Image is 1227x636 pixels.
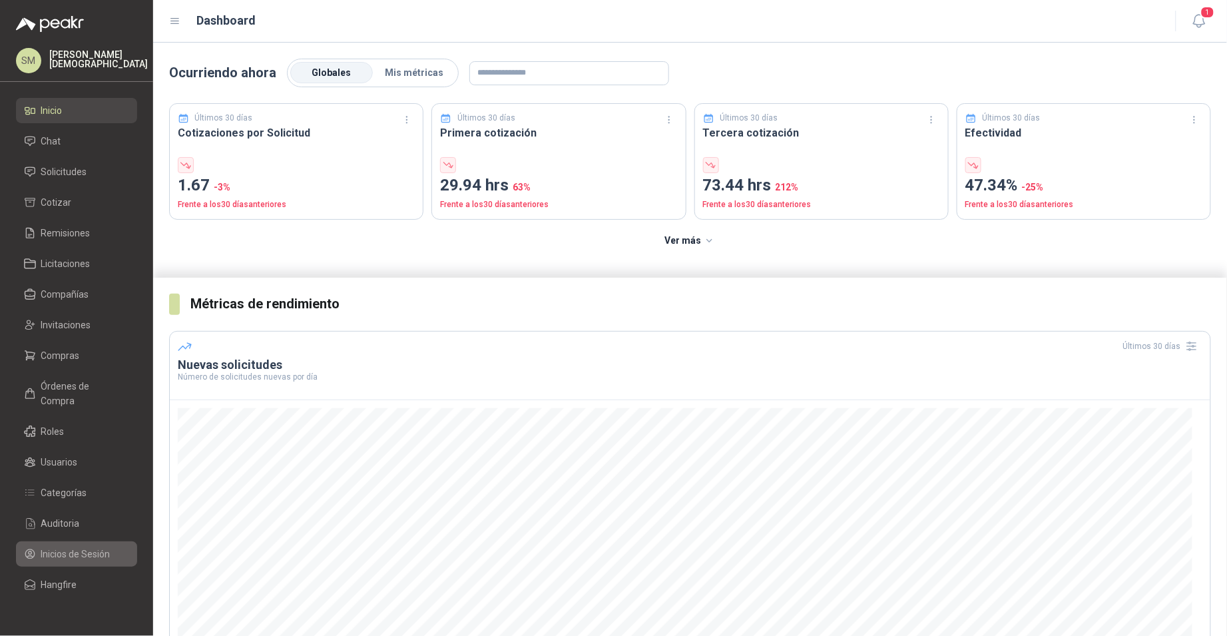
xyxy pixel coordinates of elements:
button: Ver más [657,228,723,254]
span: -3 % [214,182,230,192]
h1: Dashboard [197,11,256,30]
h3: Cotizaciones por Solicitud [178,125,415,141]
h3: Primera cotización [440,125,677,141]
span: Roles [41,424,65,439]
p: Frente a los 30 días anteriores [178,198,415,211]
p: 1.67 [178,173,415,198]
a: Auditoria [16,511,137,536]
span: -25 % [1022,182,1044,192]
a: Remisiones [16,220,137,246]
span: Usuarios [41,455,78,470]
a: Categorías [16,480,137,505]
span: Compañías [41,287,89,302]
p: Últimos 30 días [195,112,253,125]
p: Últimos 30 días [982,112,1040,125]
a: Compañías [16,282,137,307]
div: Últimos 30 días [1123,336,1202,357]
h3: Métricas de rendimiento [190,294,1211,314]
a: Solicitudes [16,159,137,184]
span: Inicio [41,103,63,118]
p: [PERSON_NAME] [DEMOGRAPHIC_DATA] [49,50,148,69]
p: Número de solicitudes nuevas por día [178,373,1202,381]
a: Órdenes de Compra [16,374,137,414]
a: Hangfire [16,572,137,597]
span: Solicitudes [41,164,87,179]
a: Compras [16,343,137,368]
p: Últimos 30 días [720,112,778,125]
span: Hangfire [41,577,77,592]
span: Mis métricas [385,67,443,78]
span: Auditoria [41,516,80,531]
p: Frente a los 30 días anteriores [703,198,940,211]
span: Categorías [41,485,87,500]
h3: Tercera cotización [703,125,940,141]
a: Licitaciones [16,251,137,276]
span: Órdenes de Compra [41,379,124,408]
a: Roles [16,419,137,444]
span: Licitaciones [41,256,91,271]
a: Invitaciones [16,312,137,338]
p: 29.94 hrs [440,173,677,198]
span: 63 % [513,182,531,192]
span: 1 [1200,6,1215,19]
p: Últimos 30 días [457,112,515,125]
p: Frente a los 30 días anteriores [440,198,677,211]
span: Inicios de Sesión [41,547,111,561]
img: Logo peakr [16,16,84,32]
a: Inicios de Sesión [16,541,137,567]
a: Inicio [16,98,137,123]
p: 47.34% [965,173,1202,198]
a: Chat [16,129,137,154]
h3: Efectividad [965,125,1202,141]
div: SM [16,48,41,73]
button: 1 [1187,9,1211,33]
span: 212 % [776,182,799,192]
span: Compras [41,348,80,363]
span: Chat [41,134,61,149]
p: Frente a los 30 días anteriores [965,198,1202,211]
a: Cotizar [16,190,137,215]
a: Usuarios [16,450,137,475]
span: Cotizar [41,195,72,210]
h3: Nuevas solicitudes [178,357,1202,373]
span: Invitaciones [41,318,91,332]
span: Globales [312,67,352,78]
p: 73.44 hrs [703,173,940,198]
p: Ocurriendo ahora [169,63,276,83]
span: Remisiones [41,226,91,240]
